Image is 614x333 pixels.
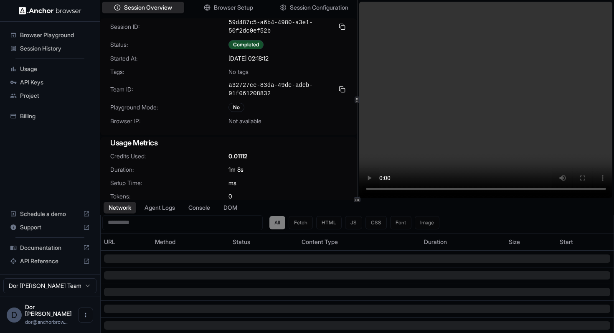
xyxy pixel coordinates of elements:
div: Billing [7,109,93,123]
h3: Usage Metrics [110,137,347,149]
button: Open menu [78,308,93,323]
div: Content Type [302,238,417,246]
span: Not available [228,117,261,125]
span: Browser Setup [214,3,253,12]
div: Status [233,238,295,246]
span: Billing [20,112,90,120]
span: Browser Playground [20,31,90,39]
div: URL [104,238,148,246]
div: Project [7,89,93,102]
div: Method [155,238,226,246]
span: Status: [110,41,228,49]
div: Duration [424,238,502,246]
span: No tags [228,68,249,76]
span: Session History [20,44,90,53]
div: D [7,308,22,323]
span: [DATE] 02:18:12 [228,54,269,63]
span: 0.01112 [228,152,247,160]
span: Tags: [110,68,228,76]
span: Tokens: [110,192,228,201]
span: Session Configuration [290,3,348,12]
div: API Keys [7,76,93,89]
span: API Reference [20,257,80,265]
span: Support [20,223,80,231]
span: ms [228,179,236,187]
button: Network [104,202,136,214]
span: Schedule a demo [20,210,80,218]
span: 1m 8s [228,165,244,174]
span: API Keys [20,78,90,86]
span: a32727ce-83da-49dc-adeb-91f061208832 [228,81,333,98]
div: Schedule a demo [7,207,93,221]
span: Credits Used: [110,152,228,160]
div: Browser Playground [7,28,93,42]
span: 59d487c5-a6b4-4980-a3e1-50f2dc0ef52b [228,18,333,35]
span: Browser IP: [110,117,228,125]
span: Duration: [110,165,228,174]
button: Console [183,202,215,214]
div: Documentation [7,241,93,254]
span: Session Overview [124,3,172,12]
span: Setup Time: [110,179,228,187]
span: Team ID: [110,85,228,94]
span: 0 [228,192,232,201]
span: Usage [20,65,90,73]
div: No [228,103,244,112]
img: Anchor Logo [19,7,81,15]
div: Start [560,238,610,246]
span: Playground Mode: [110,103,228,112]
div: Size [509,238,553,246]
span: Dor Dankner [25,303,72,317]
span: Started At: [110,54,228,63]
span: Project [20,92,90,100]
span: Documentation [20,244,80,252]
div: Session History [7,42,93,55]
div: Usage [7,62,93,76]
div: API Reference [7,254,93,268]
div: Support [7,221,93,234]
button: Agent Logs [140,202,180,214]
span: dor@anchorbrowser.io [25,319,68,325]
button: DOM [218,202,242,214]
div: Completed [228,40,264,49]
span: Session ID: [110,23,228,31]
